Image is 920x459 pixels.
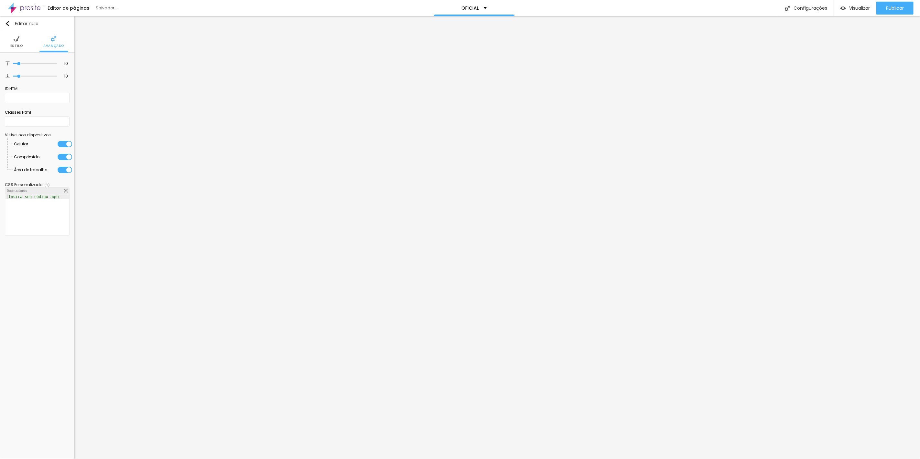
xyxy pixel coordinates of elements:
img: Ícone [785,5,790,11]
font: Editor de páginas [48,5,89,11]
font: Salvador... [96,5,117,11]
img: Ícone [5,61,10,66]
img: view-1.svg [840,5,846,11]
font: Classes Html [5,110,31,115]
font: Configurações [794,5,827,11]
font: Área de trabalho [14,167,48,172]
img: Ícone [45,183,49,187]
font: caracteres [9,188,27,193]
button: Publicar [876,2,914,15]
font: Estilo [10,43,23,48]
font: Visível nos dispositivos [5,132,51,138]
img: Ícone [5,74,10,78]
img: Ícone [5,21,10,26]
font: ID HTML [5,86,19,91]
img: Ícone [64,189,68,193]
iframe: Editor [74,16,920,459]
img: Ícone [51,36,57,42]
font: Comprimido [14,154,40,160]
font: CSS Personalizado [5,182,42,187]
font: Visualizar [849,5,870,11]
font: OFICIAL [461,5,479,11]
font: Insira seu código aqui [8,194,60,199]
font: 0 [7,188,9,193]
font: Celular [14,141,28,147]
img: Ícone [14,36,19,42]
font: Publicar [886,5,904,11]
button: Visualizar [834,2,876,15]
font: Avançado [43,43,64,48]
font: Editar nulo [15,20,38,27]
